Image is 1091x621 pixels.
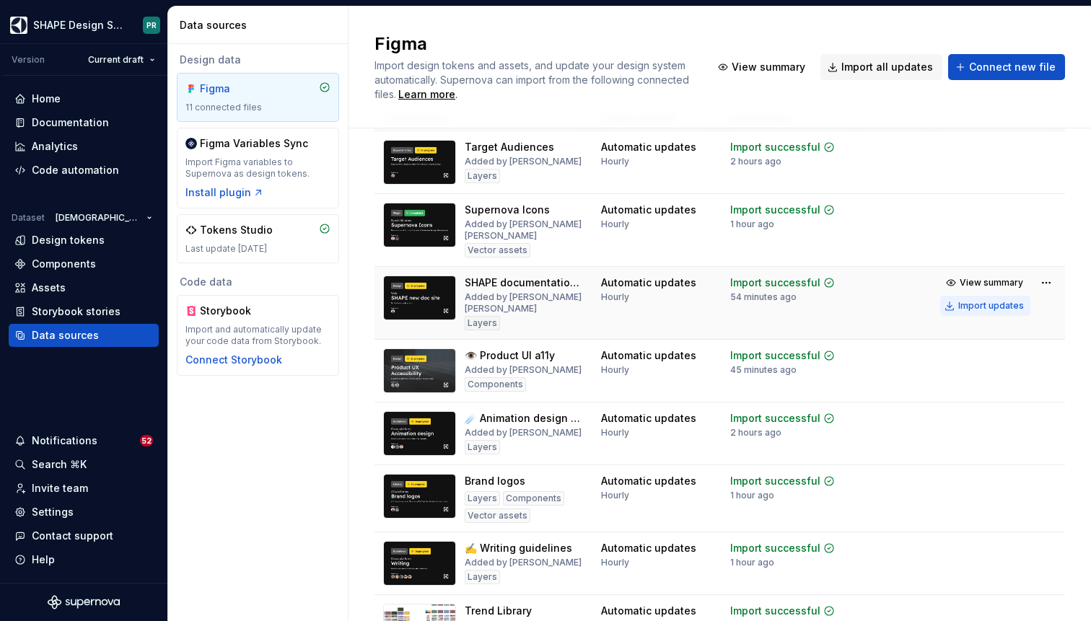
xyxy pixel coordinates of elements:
a: Home [9,87,159,110]
div: Layers [465,491,500,506]
div: Hourly [601,427,629,439]
div: 45 minutes ago [730,364,797,376]
div: Version [12,54,45,66]
div: Layers [465,570,500,584]
span: View summary [732,60,805,74]
div: Figma [200,82,269,96]
div: Layers [465,169,500,183]
div: Home [32,92,61,106]
div: Import successful [730,203,820,217]
div: Search ⌘K [32,457,87,472]
div: Import successful [730,541,820,555]
a: Figma11 connected files [177,73,339,122]
div: Hourly [601,490,629,501]
div: Added by [PERSON_NAME] [PERSON_NAME] [465,291,584,314]
span: Import design tokens and assets, and update your design system automatically. Supernova can impor... [374,59,692,100]
a: Analytics [9,135,159,158]
div: Vector assets [465,508,530,523]
div: Notifications [32,433,97,448]
div: 11 connected files [185,102,330,113]
button: View summary [940,273,1030,293]
div: Tokens Studio [200,223,273,237]
svg: Supernova Logo [48,595,120,609]
div: Import and automatically update your code data from Storybook. [185,324,330,347]
div: Import updates [958,300,1024,312]
button: [DEMOGRAPHIC_DATA] [49,208,159,228]
img: 1131f18f-9b94-42a4-847a-eabb54481545.png [10,17,27,34]
span: [DEMOGRAPHIC_DATA] [56,212,141,224]
div: Trend Library [465,604,532,618]
div: Design data [177,53,339,67]
span: Current draft [88,54,144,66]
button: Connect new file [948,54,1065,80]
div: Layers [465,316,500,330]
div: 2 hours ago [730,156,781,167]
button: Help [9,548,159,571]
h2: Figma [374,32,693,56]
div: Supernova Icons [465,203,550,217]
div: Automatic updates [601,474,696,488]
div: Storybook stories [32,304,121,319]
span: . [396,89,457,100]
div: SHAPE Design System [33,18,126,32]
div: Storybook [200,304,269,318]
div: 1 hour ago [730,557,774,568]
button: View summary [711,54,815,80]
div: 54 minutes ago [730,291,797,303]
div: Added by [PERSON_NAME] [465,427,582,439]
div: Hourly [601,557,629,568]
a: Figma Variables SyncImport Figma variables to Supernova as design tokens.Install plugin [177,128,339,208]
div: 2 hours ago [730,427,781,439]
div: Layers [465,440,500,454]
button: Notifications52 [9,429,159,452]
a: Storybook stories [9,300,159,323]
a: StorybookImport and automatically update your code data from Storybook.Connect Storybook [177,295,339,376]
div: Import Figma variables to Supernova as design tokens. [185,157,330,180]
div: Import successful [730,604,820,618]
a: Components [9,252,159,276]
div: Assets [32,281,66,295]
div: Analytics [32,139,78,154]
div: Brand logos [465,474,525,488]
a: Invite team [9,477,159,500]
div: Automatic updates [601,276,696,290]
div: Documentation [32,115,109,130]
a: Data sources [9,324,159,347]
span: View summary [960,277,1023,289]
span: Import all updates [841,60,933,74]
div: Import successful [730,276,820,290]
a: Assets [9,276,159,299]
div: PR [146,19,157,31]
div: Data sources [32,328,99,343]
div: Components [503,491,564,506]
div: Vector assets [465,243,530,257]
button: Current draft [82,50,162,70]
div: Added by [PERSON_NAME] [465,156,582,167]
div: Invite team [32,481,88,496]
div: Automatic updates [601,411,696,426]
div: Hourly [601,364,629,376]
div: Automatic updates [601,604,696,618]
div: Data sources [180,18,342,32]
div: ✍️ Writing guidelines [465,541,572,555]
a: Documentation [9,111,159,134]
div: Import successful [730,474,820,488]
div: 1 hour ago [730,490,774,501]
a: Learn more [398,87,455,102]
button: Contact support [9,524,159,547]
div: Code data [177,275,339,289]
div: Automatic updates [601,140,696,154]
button: Install plugin [185,185,264,200]
button: Import all updates [820,54,942,80]
div: Hourly [601,219,629,230]
div: Last update [DATE] [185,243,330,255]
button: Search ⌘K [9,453,159,476]
div: Target Audiences [465,140,554,154]
button: Connect Storybook [185,353,282,367]
div: Contact support [32,529,113,543]
div: Components [32,257,96,271]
